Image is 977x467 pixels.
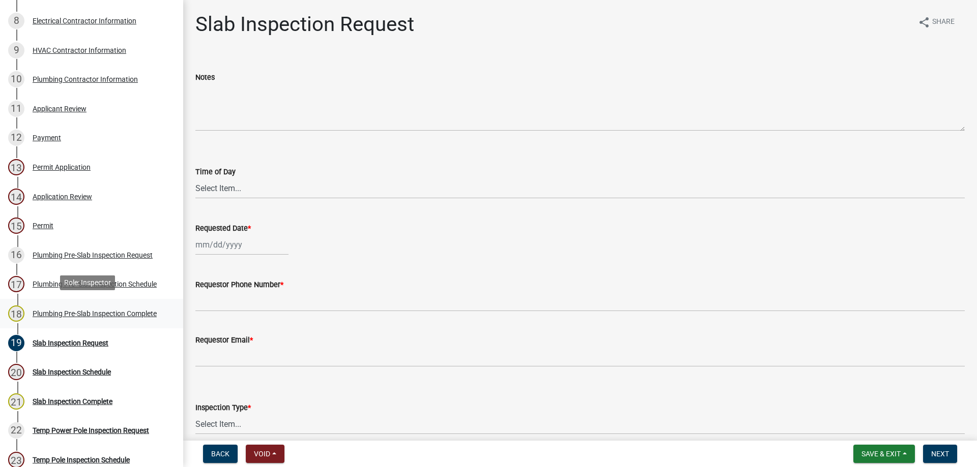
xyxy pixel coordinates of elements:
span: Save & Exit [861,450,901,458]
button: Back [203,445,238,463]
span: Back [211,450,229,458]
button: Next [923,445,957,463]
label: Time of Day [195,169,236,176]
button: Void [246,445,284,463]
button: Save & Exit [853,445,915,463]
div: 22 [8,422,24,439]
label: Inspection Type [195,404,251,412]
div: 12 [8,130,24,146]
div: 9 [8,42,24,58]
div: 17 [8,276,24,292]
div: 15 [8,217,24,234]
div: 14 [8,189,24,205]
div: 10 [8,71,24,87]
span: Next [931,450,949,458]
div: Plumbing Pre-Slab Inspection Complete [33,310,157,317]
div: Role: Inspector [60,275,115,290]
input: mm/dd/yyyy [195,234,289,255]
div: HVAC Contractor Information [33,47,126,54]
div: 18 [8,305,24,322]
div: Temp Power Pole Inspection Request [33,427,149,434]
div: Application Review [33,193,92,200]
div: 21 [8,393,24,410]
div: 11 [8,101,24,117]
span: Void [254,450,270,458]
label: Requestor Email [195,337,253,344]
div: Slab Inspection Request [33,339,108,347]
span: Share [932,16,955,28]
div: Temp Pole Inspection Schedule [33,456,130,463]
label: Requestor Phone Number [195,282,283,289]
div: Permit Application [33,164,91,171]
label: Requested Date [195,225,251,232]
div: 13 [8,159,24,175]
label: Notes [195,74,215,81]
div: Permit [33,222,53,229]
i: share [918,16,930,28]
div: Applicant Review [33,105,87,112]
div: Plumbing Pre-Slab Inspection Request [33,252,153,259]
div: Plumbing Contractor Information [33,76,138,83]
div: 19 [8,335,24,351]
button: shareShare [910,12,963,32]
div: Slab Inspection Complete [33,398,112,405]
div: 8 [8,13,24,29]
div: 16 [8,247,24,263]
div: Payment [33,134,61,141]
div: 20 [8,364,24,380]
div: Plumbing Pre- Slab Inspection Schedule [33,281,157,288]
h1: Slab Inspection Request [195,12,414,37]
div: Slab Inspection Schedule [33,368,111,376]
div: Electrical Contractor Information [33,17,136,24]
